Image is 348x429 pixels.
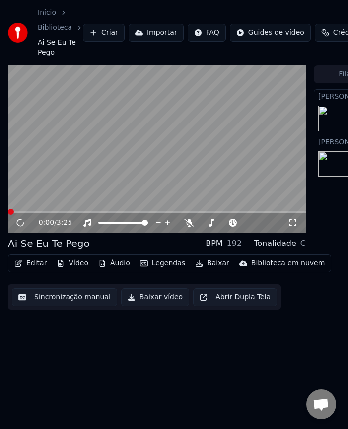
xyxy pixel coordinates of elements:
button: Sincronização manual [12,288,117,306]
button: Editar [10,256,51,270]
nav: breadcrumb [38,8,83,58]
button: Áudio [94,256,134,270]
a: Biblioteca [38,23,72,33]
div: Ai Se Eu Te Pego [8,237,90,250]
button: FAQ [188,24,226,42]
button: Abrir Dupla Tela [193,288,277,306]
button: Importar [129,24,184,42]
div: C [300,238,306,249]
img: youka [8,23,28,43]
span: 3:25 [57,218,72,228]
div: Open chat [306,389,336,419]
div: / [39,218,63,228]
div: Tonalidade [254,238,296,249]
a: Início [38,8,56,18]
div: 192 [227,238,242,249]
span: Ai Se Eu Te Pego [38,38,83,58]
button: Baixar vídeo [121,288,189,306]
button: Guides de vídeo [230,24,311,42]
div: Biblioteca em nuvem [251,258,325,268]
button: Criar [83,24,125,42]
button: Baixar [191,256,233,270]
button: Vídeo [53,256,92,270]
span: 0:00 [39,218,54,228]
div: BPM [206,238,222,249]
button: Legendas [136,256,189,270]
